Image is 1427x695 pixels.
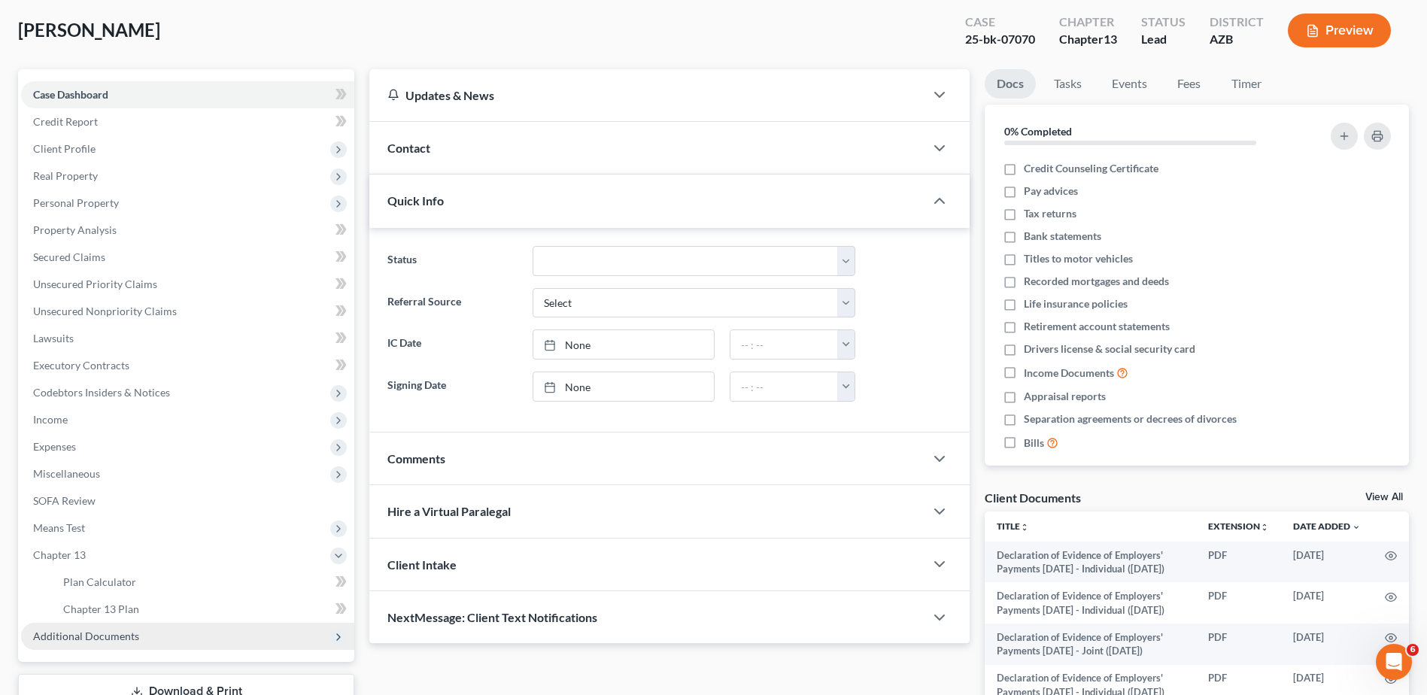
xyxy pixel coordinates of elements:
[1004,125,1072,138] strong: 0% Completed
[1042,69,1094,99] a: Tasks
[18,19,160,41] span: [PERSON_NAME]
[33,521,85,534] span: Means Test
[1024,366,1114,381] span: Income Documents
[1196,542,1281,583] td: PDF
[380,329,524,360] label: IC Date
[21,271,354,298] a: Unsecured Priority Claims
[1281,582,1373,624] td: [DATE]
[965,14,1035,31] div: Case
[1281,624,1373,665] td: [DATE]
[387,193,444,208] span: Quick Info
[33,278,157,290] span: Unsecured Priority Claims
[380,288,524,318] label: Referral Source
[1208,520,1269,532] a: Extensionunfold_more
[63,575,136,588] span: Plan Calculator
[33,440,76,453] span: Expenses
[965,31,1035,48] div: 25-bk-07070
[33,494,96,507] span: SOFA Review
[1024,411,1237,426] span: Separation agreements or decrees of divorces
[1281,542,1373,583] td: [DATE]
[533,330,714,359] a: None
[21,352,354,379] a: Executory Contracts
[985,542,1196,583] td: Declaration of Evidence of Employers' Payments [DATE] - Individual ([DATE])
[1365,492,1403,502] a: View All
[730,372,838,401] input: -- : --
[387,504,511,518] span: Hire a Virtual Paralegal
[1020,523,1029,532] i: unfold_more
[1260,523,1269,532] i: unfold_more
[21,298,354,325] a: Unsecured Nonpriority Claims
[33,142,96,155] span: Client Profile
[1210,31,1264,48] div: AZB
[33,250,105,263] span: Secured Claims
[985,624,1196,665] td: Declaration of Evidence of Employers' Payments [DATE] - Joint ([DATE])
[33,332,74,344] span: Lawsuits
[1024,274,1169,289] span: Recorded mortgages and deeds
[1376,644,1412,680] iframe: Intercom live chat
[533,372,714,401] a: None
[21,217,354,244] a: Property Analysis
[33,359,129,372] span: Executory Contracts
[387,610,597,624] span: NextMessage: Client Text Notifications
[33,115,98,128] span: Credit Report
[1024,229,1101,244] span: Bank statements
[33,413,68,426] span: Income
[33,467,100,480] span: Miscellaneous
[1210,14,1264,31] div: District
[1024,341,1195,357] span: Drivers license & social security card
[985,69,1036,99] a: Docs
[21,487,354,514] a: SOFA Review
[387,141,430,155] span: Contact
[1024,436,1044,451] span: Bills
[33,386,170,399] span: Codebtors Insiders & Notices
[1024,319,1170,334] span: Retirement account statements
[33,196,119,209] span: Personal Property
[51,569,354,596] a: Plan Calculator
[33,88,108,101] span: Case Dashboard
[1059,14,1117,31] div: Chapter
[33,630,139,642] span: Additional Documents
[1100,69,1159,99] a: Events
[1104,32,1117,46] span: 13
[380,246,524,276] label: Status
[33,548,86,561] span: Chapter 13
[33,305,177,317] span: Unsecured Nonpriority Claims
[1024,206,1076,221] span: Tax returns
[380,372,524,402] label: Signing Date
[1165,69,1213,99] a: Fees
[730,330,838,359] input: -- : --
[1141,31,1186,48] div: Lead
[1352,523,1361,532] i: expand_more
[985,582,1196,624] td: Declaration of Evidence of Employers' Payments [DATE] - Individual ([DATE])
[1024,296,1128,311] span: Life insurance policies
[1219,69,1274,99] a: Timer
[1407,644,1419,656] span: 6
[1288,14,1391,47] button: Preview
[1024,184,1078,199] span: Pay advices
[51,596,354,623] a: Chapter 13 Plan
[33,169,98,182] span: Real Property
[1196,582,1281,624] td: PDF
[985,490,1081,505] div: Client Documents
[1141,14,1186,31] div: Status
[21,108,354,135] a: Credit Report
[1024,251,1133,266] span: Titles to motor vehicles
[33,223,117,236] span: Property Analysis
[1059,31,1117,48] div: Chapter
[387,557,457,572] span: Client Intake
[1024,161,1158,176] span: Credit Counseling Certificate
[387,87,906,103] div: Updates & News
[997,520,1029,532] a: Titleunfold_more
[63,602,139,615] span: Chapter 13 Plan
[21,244,354,271] a: Secured Claims
[1293,520,1361,532] a: Date Added expand_more
[1024,389,1106,404] span: Appraisal reports
[1196,624,1281,665] td: PDF
[387,451,445,466] span: Comments
[21,81,354,108] a: Case Dashboard
[21,325,354,352] a: Lawsuits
